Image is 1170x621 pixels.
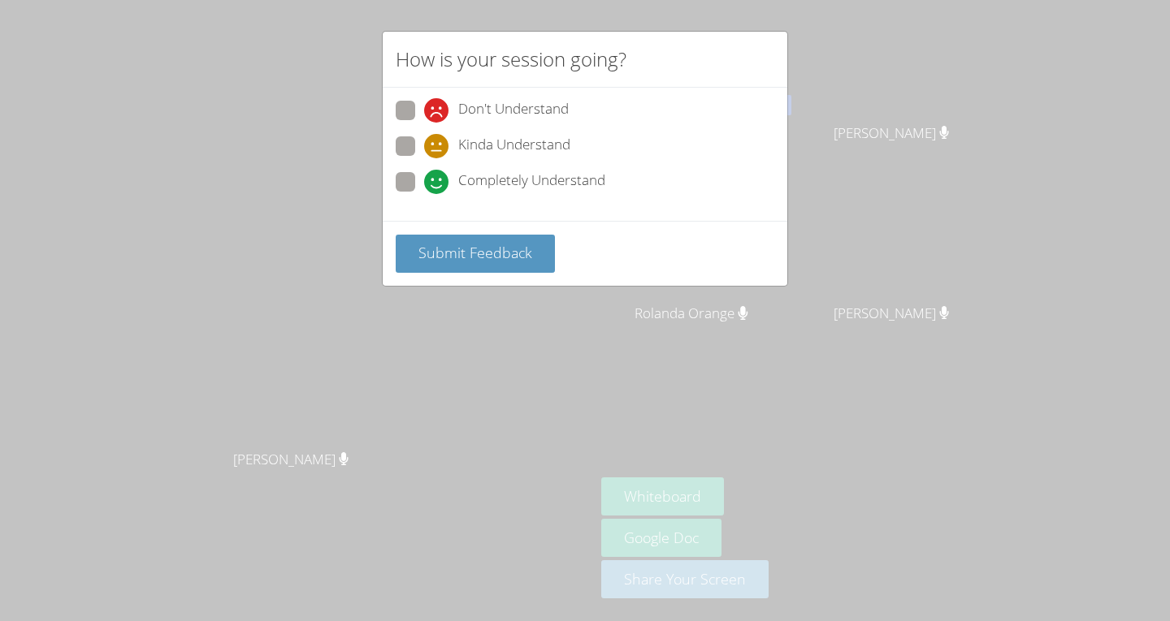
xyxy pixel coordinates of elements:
h2: How is your session going? [396,45,626,74]
span: Completely Understand [458,170,605,194]
span: Don't Understand [458,98,569,123]
button: Submit Feedback [396,235,555,273]
span: Kinda Understand [458,134,570,158]
span: Submit Feedback [418,243,532,262]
